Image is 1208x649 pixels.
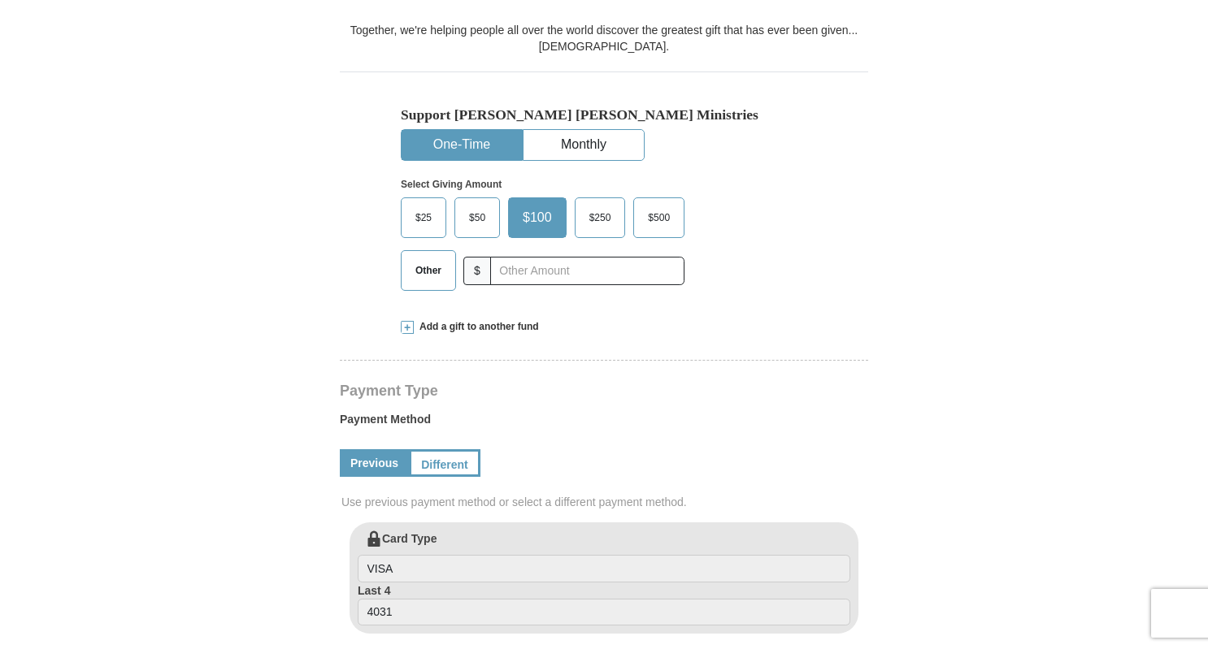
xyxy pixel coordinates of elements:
[414,320,539,334] span: Add a gift to another fund
[490,257,684,285] input: Other Amount
[640,206,678,230] span: $500
[358,555,850,582] input: Card Type
[463,257,491,285] span: $
[581,206,619,230] span: $250
[407,258,450,283] span: Other
[401,106,807,123] h5: Support [PERSON_NAME] [PERSON_NAME] Ministries
[358,599,850,626] input: Last 4
[407,206,440,230] span: $25
[340,384,868,397] h4: Payment Type
[358,582,850,626] label: Last 4
[524,130,644,160] button: Monthly
[402,130,522,160] button: One-Time
[401,179,502,190] strong: Select Giving Amount
[340,411,868,435] label: Payment Method
[341,494,870,510] span: Use previous payment method or select a different payment method.
[409,449,480,477] a: Different
[340,22,868,54] div: Together, we're helping people all over the world discover the greatest gift that has ever been g...
[461,206,493,230] span: $50
[340,449,409,477] a: Previous
[358,530,850,582] label: Card Type
[515,206,560,230] span: $100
